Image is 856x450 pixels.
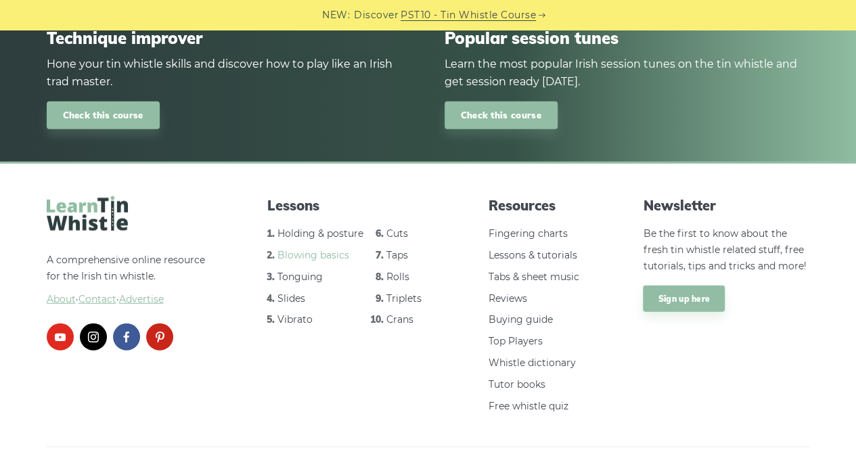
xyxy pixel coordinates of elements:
[47,323,74,351] a: youtube
[146,323,173,351] a: pinterest
[489,378,545,390] a: Tutor books
[445,102,558,129] a: Check this course
[386,271,409,283] a: Rolls
[277,292,305,305] a: Slides
[47,252,213,307] p: A comprehensive online resource for the Irish tin whistle.
[277,271,323,283] a: Tonguing
[47,102,160,129] a: Check this course
[445,55,810,91] div: Learn the most popular Irish session tunes on the tin whistle and get session ready [DATE].
[489,400,568,412] a: Free whistle quiz
[47,55,412,91] div: Hone your tin whistle skills and discover how to play like an Irish trad master.
[489,249,577,261] a: Lessons & tutorials
[119,293,164,305] span: Advertise
[489,335,543,347] a: Top Players
[445,28,810,48] span: Popular session tunes
[643,226,809,274] p: Be the first to know about the fresh tin whistle related stuff, free tutorials, tips and tricks a...
[78,293,164,305] a: Contact·Advertise
[386,313,413,325] a: Crans
[489,292,527,305] a: Reviews
[489,227,568,240] a: Fingering charts
[489,357,576,369] a: Whistle dictionary
[489,196,589,215] span: Resources
[489,271,579,283] a: Tabs & sheet music
[354,7,399,23] span: Discover
[47,293,76,305] a: About
[78,293,116,305] span: Contact
[643,196,809,215] span: Newsletter
[113,323,140,351] a: facebook
[47,196,128,231] img: LearnTinWhistle.com
[80,323,107,351] a: instagram
[322,7,350,23] span: NEW:
[386,227,408,240] a: Cuts
[386,249,408,261] a: Taps
[47,292,213,308] span: ·
[643,286,725,313] a: Sign up here
[277,249,349,261] a: Blowing basics
[267,196,434,215] span: Lessons
[277,313,313,325] a: Vibrato
[401,7,536,23] a: PST10 - Tin Whistle Course
[47,28,412,48] span: Technique improver
[489,313,553,325] a: Buying guide
[277,227,363,240] a: Holding & posture
[386,292,422,305] a: Triplets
